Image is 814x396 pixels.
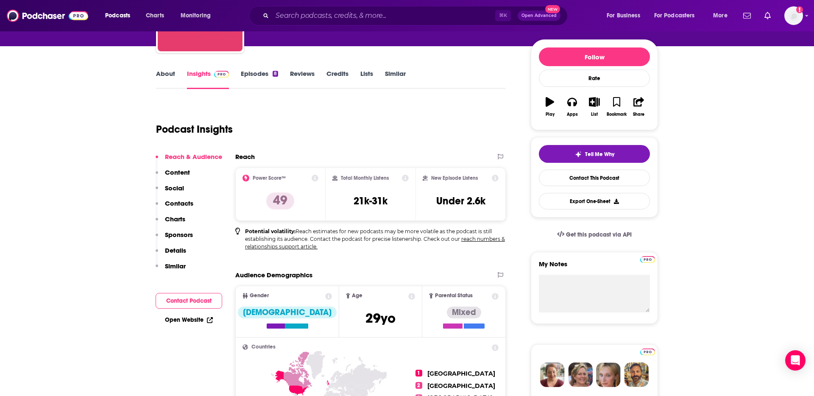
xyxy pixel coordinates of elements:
[427,370,495,377] span: [GEOGRAPHIC_DATA]
[214,71,229,78] img: Podchaser Pro
[140,9,169,22] a: Charts
[165,215,185,223] p: Charts
[156,184,184,200] button: Social
[245,228,295,234] b: Potential volatility:
[495,10,511,21] span: ⌘ K
[785,350,806,371] div: Open Intercom Messenger
[539,170,650,186] a: Contact This Podcast
[156,168,190,184] button: Content
[435,293,473,298] span: Parental Status
[784,6,803,25] span: Logged in as oliviaschaefers
[607,10,640,22] span: For Business
[165,153,222,161] p: Reach & Audience
[539,145,650,163] button: tell me why sparkleTell Me Why
[99,9,141,22] button: open menu
[605,92,627,122] button: Bookmark
[624,363,649,387] img: Jon Profile
[761,8,774,23] a: Show notifications dropdown
[7,8,88,24] img: Podchaser - Follow, Share and Rate Podcasts
[640,256,655,263] img: Podchaser Pro
[539,47,650,66] button: Follow
[539,92,561,122] button: Play
[447,307,481,318] div: Mixed
[550,224,638,245] a: Get this podcast via API
[796,6,803,13] svg: Add a profile image
[156,199,193,215] button: Contacts
[290,70,315,89] a: Reviews
[251,344,276,350] span: Countries
[273,71,278,77] div: 8
[165,262,186,270] p: Similar
[628,92,650,122] button: Share
[105,10,130,22] span: Podcasts
[235,153,255,161] h2: Reach
[654,10,695,22] span: For Podcasters
[235,271,312,279] h2: Audience Demographics
[165,246,186,254] p: Details
[156,262,186,278] button: Similar
[427,382,495,390] span: [GEOGRAPHIC_DATA]
[341,175,389,181] h2: Total Monthly Listens
[633,112,644,117] div: Share
[360,70,373,89] a: Lists
[156,215,185,231] button: Charts
[257,6,576,25] div: Search podcasts, credits, & more...
[601,9,651,22] button: open menu
[253,175,286,181] h2: Power Score™
[156,123,233,136] h1: Podcast Insights
[568,363,593,387] img: Barbara Profile
[640,255,655,263] a: Pro website
[156,231,193,246] button: Sponsors
[713,10,728,22] span: More
[146,10,164,22] span: Charts
[165,168,190,176] p: Content
[165,199,193,207] p: Contacts
[566,231,632,238] span: Get this podcast via API
[545,5,560,13] span: New
[175,9,222,22] button: open menu
[540,363,565,387] img: Sydney Profile
[784,6,803,25] button: Show profile menu
[245,236,505,250] a: reach numbers & relationships support article.
[156,70,175,89] a: About
[640,349,655,355] img: Podchaser Pro
[156,153,222,168] button: Reach & Audience
[521,14,557,18] span: Open Advanced
[385,70,406,89] a: Similar
[352,293,362,298] span: Age
[546,112,555,117] div: Play
[539,260,650,275] label: My Notes
[181,10,211,22] span: Monitoring
[567,112,578,117] div: Apps
[591,112,598,117] div: List
[241,70,278,89] a: Episodes8
[740,8,754,23] a: Show notifications dropdown
[649,9,707,22] button: open menu
[585,151,614,158] span: Tell Me Why
[640,347,655,355] a: Pro website
[365,310,396,326] span: 29 yo
[165,184,184,192] p: Social
[354,195,387,207] h3: 21k-31k
[165,316,213,323] a: Open Website
[415,382,422,389] span: 2
[326,70,348,89] a: Credits
[245,228,506,251] p: Reach estimates for new podcasts may be more volatile as the podcast is still establishing its au...
[539,193,650,209] button: Export One-Sheet
[415,370,422,376] span: 1
[575,151,582,158] img: tell me why sparkle
[272,9,495,22] input: Search podcasts, credits, & more...
[561,92,583,122] button: Apps
[784,6,803,25] img: User Profile
[250,293,269,298] span: Gender
[436,195,485,207] h3: Under 2.6k
[707,9,738,22] button: open menu
[266,192,294,209] p: 49
[583,92,605,122] button: List
[238,307,337,318] div: [DEMOGRAPHIC_DATA]
[156,293,222,309] button: Contact Podcast
[156,246,186,262] button: Details
[596,363,621,387] img: Jules Profile
[607,112,627,117] div: Bookmark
